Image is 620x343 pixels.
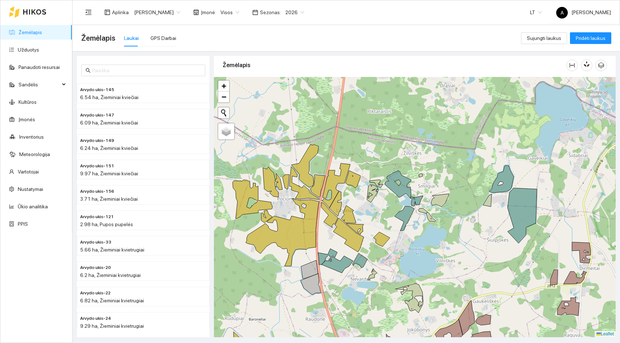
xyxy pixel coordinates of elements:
[223,55,566,75] div: Žemėlapis
[570,32,611,44] button: Pridėti laukus
[80,298,144,303] span: 6.82 ha, Žieminiai kvietrugiai
[530,7,542,18] span: LT
[18,169,39,175] a: Vartotojai
[80,145,138,151] span: 6.24 ha, Žieminiai kviečiai
[80,272,141,278] span: 6.2 ha, Žieminiai kvietrugiai
[567,62,578,68] span: column-width
[81,32,115,44] span: Žemėlapis
[201,8,216,16] span: Įmonė :
[252,9,258,15] span: calendar
[80,188,114,195] span: Arvydo ukis-156
[596,331,614,336] a: Leaflet
[18,64,60,70] a: Panaudoti resursai
[92,66,201,74] input: Paieška
[576,34,605,42] span: Pridėti laukus
[150,34,176,42] div: GPS Darbai
[80,196,138,202] span: 3.71 ha, Žieminiai kviečiai
[80,163,114,170] span: Arvydo ukis-151
[218,81,229,91] a: Zoom in
[18,221,28,227] a: PPIS
[193,9,199,15] span: shop
[18,77,60,92] span: Sandėlis
[19,134,44,140] a: Inventorius
[85,9,92,16] span: menu-fold
[80,86,114,93] span: Arvydo ukis-145
[260,8,281,16] span: Sezonas :
[222,81,226,90] span: +
[80,137,114,144] span: Arvydo ukis-149
[18,29,42,35] a: Žemėlapis
[104,9,110,15] span: layout
[521,32,567,44] button: Sujungti laukus
[80,264,111,271] span: Arvydo ukis-20
[124,34,139,42] div: Laukai
[81,5,96,20] button: menu-fold
[18,47,39,53] a: Užduotys
[80,171,138,176] span: 9.97 ha, Žieminiai kviečiai
[19,151,50,157] a: Meteorologija
[80,315,111,322] span: Arvydo ukis-24
[285,7,304,18] span: 2026
[80,290,111,297] span: Arvydo ukis-22
[80,94,139,100] span: 6.54 ha, Žieminiai kviečiai
[18,117,35,122] a: Įmonės
[80,112,114,119] span: Arvydo ukis-147
[222,92,226,101] span: −
[86,68,91,73] span: search
[80,120,138,126] span: 6.09 ha, Žieminiai kviečiai
[218,91,229,102] a: Zoom out
[521,35,567,41] a: Sujungti laukus
[18,99,37,105] a: Kultūros
[18,204,48,209] a: Ūkio analitika
[556,9,611,15] span: [PERSON_NAME]
[80,213,114,220] span: Arvydo ukis-121
[561,7,564,19] span: A
[18,186,43,192] a: Nustatymai
[112,8,130,16] span: Aplinka :
[80,323,144,329] span: 9.29 ha, Žieminiai kvietrugiai
[570,35,611,41] a: Pridėti laukus
[527,34,561,42] span: Sujungti laukus
[134,7,180,18] span: Arvydas Paukštys
[80,239,111,246] span: Arvydo ukis-33
[220,7,239,18] span: Visos
[80,221,133,227] span: 2.98 ha, Pupos pupelės
[218,107,229,118] button: Initiate a new search
[218,123,234,139] a: Layers
[566,60,578,71] button: column-width
[80,247,144,253] span: 5.66 ha, Žieminiai kvietrugiai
